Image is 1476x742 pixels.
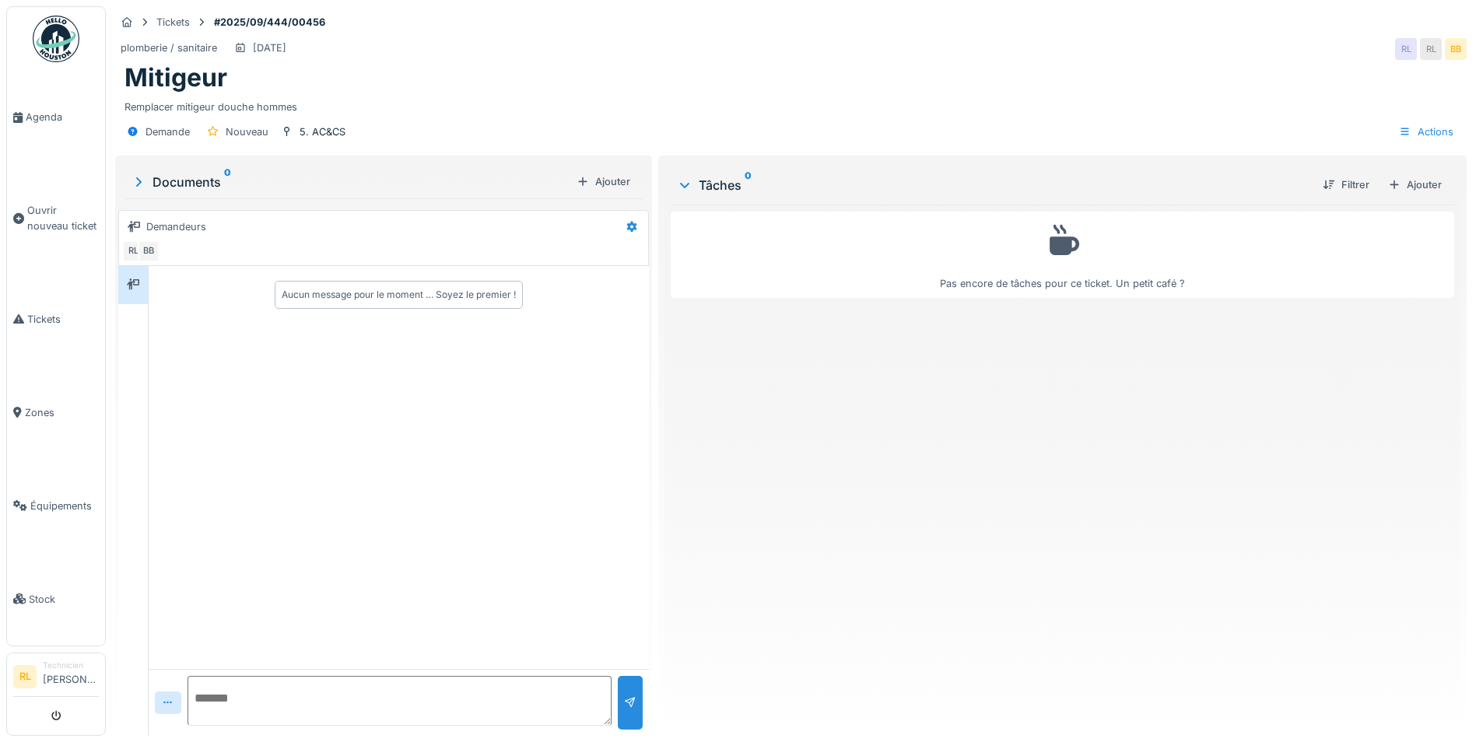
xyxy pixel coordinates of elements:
sup: 0 [745,176,752,194]
div: Tâches [677,176,1310,194]
div: Ajouter [1382,174,1448,195]
div: Actions [1392,121,1460,143]
li: [PERSON_NAME] [43,660,99,693]
div: Pas encore de tâches pour ce ticket. Un petit café ? [681,219,1444,291]
a: Agenda [7,71,105,164]
a: Tickets [7,272,105,366]
span: Zones [25,405,99,420]
li: RL [13,665,37,688]
div: Tickets [156,15,190,30]
div: BB [138,240,160,262]
div: [DATE] [253,40,286,55]
div: Filtrer [1316,174,1376,195]
strong: #2025/09/444/00456 [208,15,331,30]
span: Stock [29,592,99,607]
div: Remplacer mitigeur douche hommes [124,93,1457,114]
a: Zones [7,366,105,459]
div: 5. AC&CS [300,124,345,139]
div: Demande [145,124,190,139]
span: Tickets [27,312,99,327]
a: Ouvrir nouveau ticket [7,164,105,272]
div: Demandeurs [146,219,206,234]
div: Nouveau [226,124,268,139]
a: Équipements [7,459,105,552]
div: Technicien [43,660,99,671]
img: Badge_color-CXgf-gQk.svg [33,16,79,62]
a: RL Technicien[PERSON_NAME] [13,660,99,697]
span: Ouvrir nouveau ticket [27,203,99,233]
div: RL [1395,38,1417,60]
div: Ajouter [570,171,636,192]
div: RL [122,240,144,262]
div: RL [1420,38,1442,60]
span: Équipements [30,499,99,513]
sup: 0 [224,173,231,191]
div: BB [1445,38,1467,60]
a: Stock [7,552,105,646]
div: Documents [131,173,570,191]
div: plomberie / sanitaire [121,40,217,55]
span: Agenda [26,110,99,124]
h1: Mitigeur [124,63,227,93]
div: Aucun message pour le moment … Soyez le premier ! [282,288,516,302]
